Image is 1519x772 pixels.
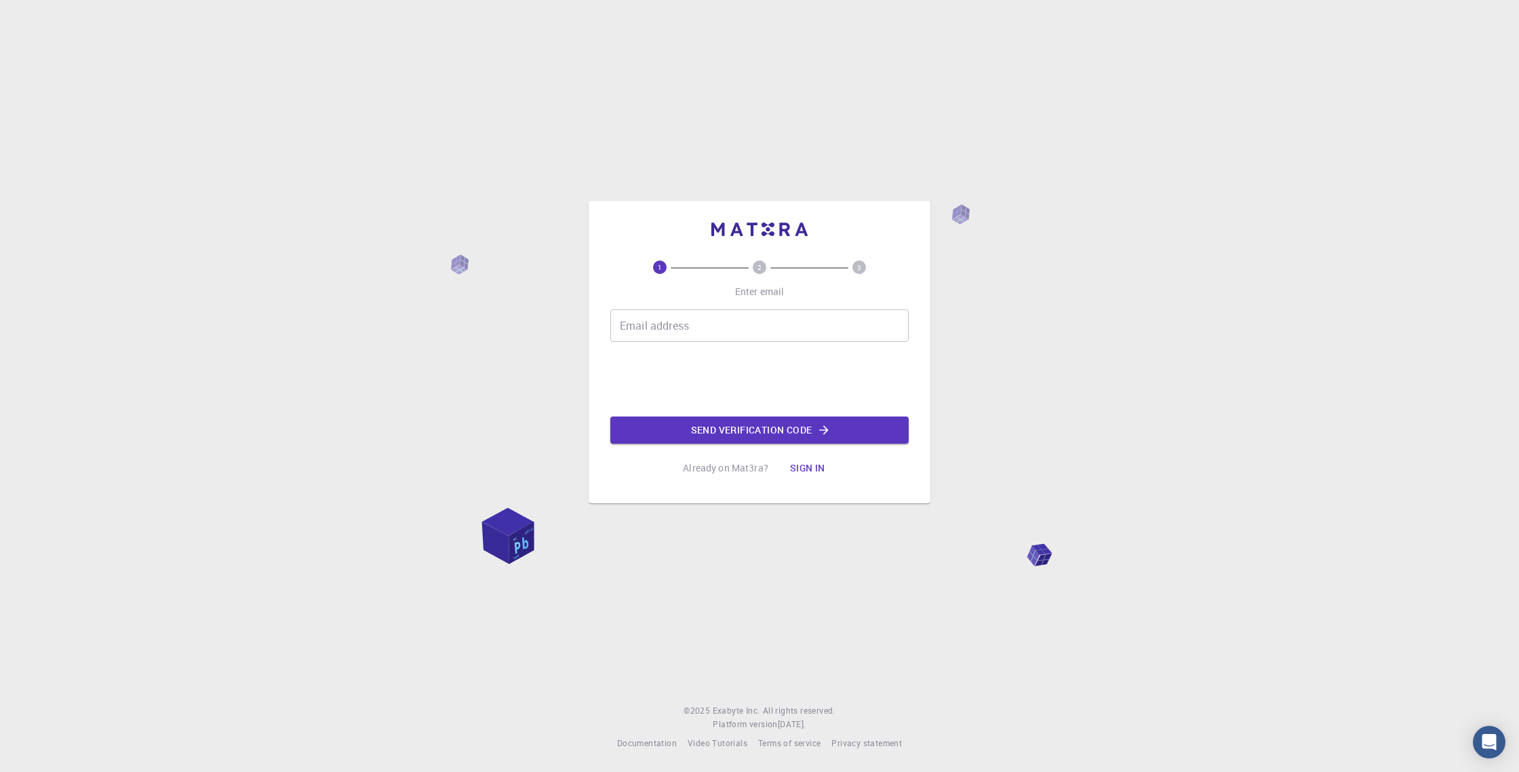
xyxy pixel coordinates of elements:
iframe: reCAPTCHA [656,353,863,406]
span: © 2025 [684,704,712,718]
span: Terms of service [758,737,821,748]
span: Exabyte Inc. [713,705,760,716]
text: 1 [658,263,662,272]
a: Documentation [617,737,677,750]
span: [DATE] . [778,718,806,729]
button: Sign in [779,455,836,482]
text: 3 [857,263,861,272]
button: Send verification code [610,417,909,444]
span: Privacy statement [831,737,902,748]
span: Documentation [617,737,677,748]
a: Video Tutorials [688,737,747,750]
span: Video Tutorials [688,737,747,748]
span: Platform version [713,718,777,731]
div: Open Intercom Messenger [1473,726,1505,758]
text: 2 [757,263,762,272]
a: Privacy statement [831,737,902,750]
a: [DATE]. [778,718,806,731]
a: Terms of service [758,737,821,750]
p: Already on Mat3ra? [683,461,768,475]
p: Enter email [735,285,785,298]
a: Exabyte Inc. [713,704,760,718]
span: All rights reserved. [763,704,835,718]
